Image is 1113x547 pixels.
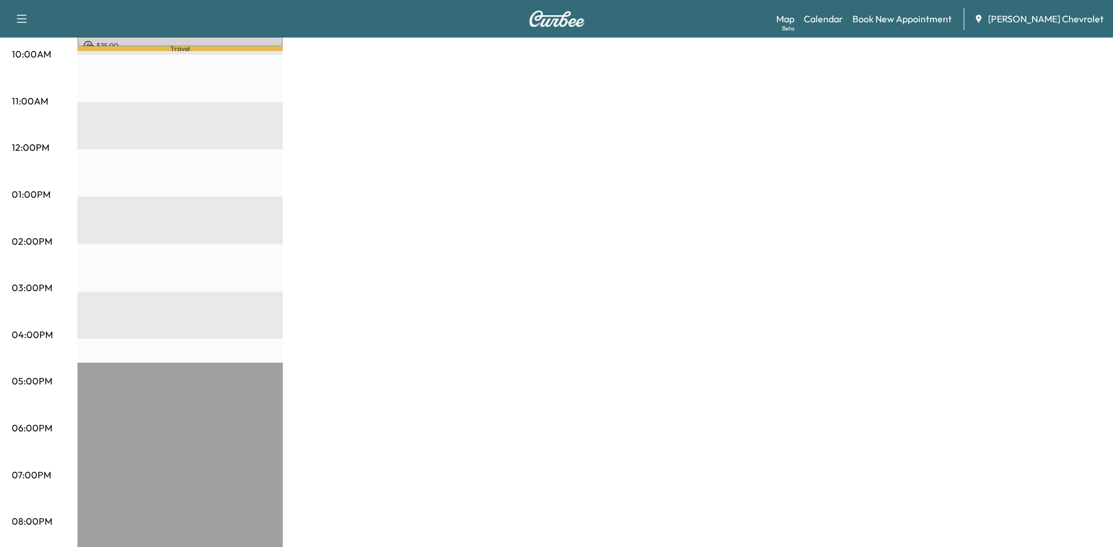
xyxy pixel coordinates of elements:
[12,374,52,388] p: 05:00PM
[12,327,53,342] p: 04:00PM
[782,24,794,33] div: Beta
[12,514,52,528] p: 08:00PM
[12,187,50,201] p: 01:00PM
[852,12,952,26] a: Book New Appointment
[804,12,843,26] a: Calendar
[77,46,283,51] p: Travel
[12,234,52,248] p: 02:00PM
[12,468,51,482] p: 07:00PM
[12,140,49,154] p: 12:00PM
[12,421,52,435] p: 06:00PM
[12,94,48,108] p: 11:00AM
[12,47,51,61] p: 10:00AM
[529,11,585,27] img: Curbee Logo
[776,12,794,26] a: MapBeta
[83,40,277,51] p: $ 25.00
[12,281,52,295] p: 03:00PM
[988,12,1104,26] span: [PERSON_NAME] Chevrolet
